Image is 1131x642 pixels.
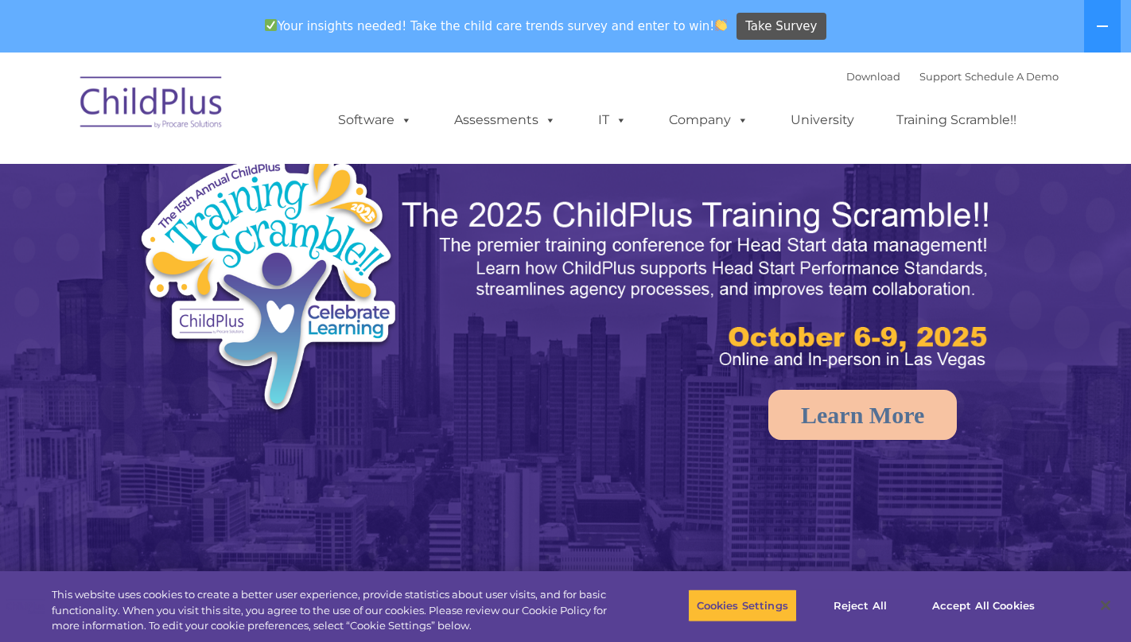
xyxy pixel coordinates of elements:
font: | [846,70,1059,83]
a: Software [322,104,428,136]
a: Learn More [768,390,957,440]
button: Close [1088,588,1123,623]
a: IT [582,104,643,136]
a: Training Scramble!! [880,104,1032,136]
a: Download [846,70,900,83]
img: 👏 [715,19,727,31]
a: University [775,104,870,136]
a: Assessments [438,104,572,136]
span: Take Survey [745,13,817,41]
button: Accept All Cookies [923,589,1044,622]
a: Schedule A Demo [965,70,1059,83]
a: Company [653,104,764,136]
img: ChildPlus by Procare Solutions [72,65,231,145]
span: Phone number [221,170,289,182]
img: ✅ [265,19,277,31]
span: Last name [221,105,270,117]
button: Reject All [810,589,910,622]
a: Take Survey [737,13,826,41]
span: Your insights needed! Take the child care trends survey and enter to win! [258,10,734,41]
a: Support [919,70,962,83]
div: This website uses cookies to create a better user experience, provide statistics about user visit... [52,587,622,634]
button: Cookies Settings [688,589,797,622]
